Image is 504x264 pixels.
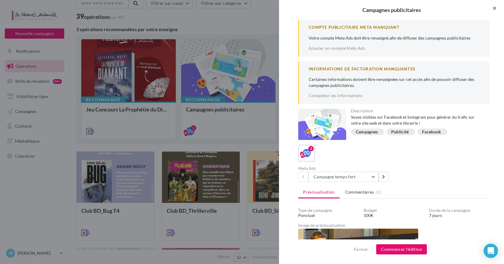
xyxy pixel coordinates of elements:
p: Votre compte Meta Ads doit être renseigné afin de diffuser des campagnes publicitaires [309,35,480,41]
div: Informations de Facturation manquantes [309,66,480,72]
div: Facebook [422,130,441,134]
div: Soyez visibles sur Facebook et Instagram pour générer du trafic sur votre site web et dans votre ... [351,114,485,126]
button: Campagne temps fort [308,172,379,182]
div: Open Intercom Messenger [484,244,498,258]
div: Image de prévisualisation [298,223,490,227]
div: Campagnes publicitaires [289,7,494,13]
div: Durée de la campagne [429,208,490,212]
div: 7 jours [429,212,490,218]
div: Ponctuel [298,212,359,218]
a: Compléter les informations [309,93,363,98]
div: Publicité [391,130,409,134]
div: Campagnes [356,130,378,134]
a: Ajouter un compte Meta Ads [309,46,365,51]
div: Type de campagne [298,208,359,212]
div: Meta Ads [298,166,391,171]
button: Commencer l'édition [376,244,427,254]
div: 2 [308,146,314,151]
div: Budget [364,208,424,212]
div: Description [351,109,485,113]
span: (0) [376,190,381,194]
div: 100€ [364,212,424,218]
div: Compte Publicitaire Meta Manquant [309,25,480,30]
button: Fermer [351,246,370,253]
span: Commentaires [345,189,374,195]
p: Certaines informations doivent être renseignées sur cet accès afin de pouvoir diffuser des campag... [309,76,480,88]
